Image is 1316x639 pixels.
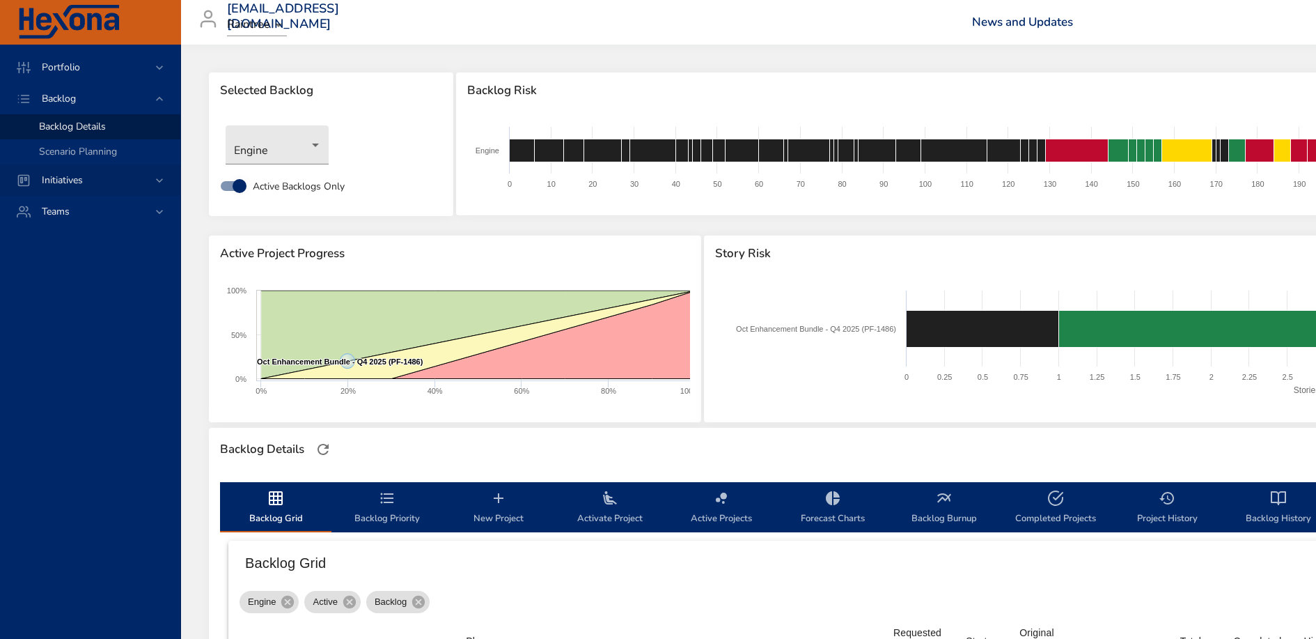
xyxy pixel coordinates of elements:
[1013,373,1028,381] text: 0.75
[220,247,690,261] span: Active Project Progress
[1127,180,1140,188] text: 150
[904,373,909,381] text: 0
[1241,373,1256,381] text: 2.25
[340,490,434,527] span: Backlog Priority
[1293,180,1306,188] text: 190
[601,387,616,395] text: 80%
[17,5,121,40] img: Hexona
[31,61,91,74] span: Portfolio
[428,387,443,395] text: 40%
[674,490,769,527] span: Active Projects
[838,180,847,188] text: 80
[1044,180,1056,188] text: 130
[451,490,546,527] span: New Project
[366,595,415,609] span: Backlog
[39,120,106,133] span: Backlog Details
[961,180,973,188] text: 110
[630,180,639,188] text: 30
[366,591,430,613] div: Backlog
[1002,180,1015,188] text: 120
[547,180,556,188] text: 10
[313,439,334,460] button: Refresh Page
[240,595,284,609] span: Engine
[714,180,722,188] text: 50
[937,373,952,381] text: 0.25
[1209,373,1213,381] text: 2
[240,591,299,613] div: Engine
[797,180,805,188] text: 70
[235,375,246,383] text: 0%
[476,146,499,155] text: Engine
[220,84,442,98] span: Selected Backlog
[227,14,287,36] div: Raintree
[227,286,246,295] text: 100%
[227,1,339,31] h3: [EMAIL_ADDRESS][DOMAIN_NAME]
[589,180,597,188] text: 20
[1090,373,1104,381] text: 1.25
[785,490,880,527] span: Forecast Charts
[31,205,81,218] span: Teams
[256,387,267,395] text: 0%
[1129,373,1140,381] text: 1.5
[563,490,657,527] span: Activate Project
[879,180,888,188] text: 90
[897,490,992,527] span: Backlog Burnup
[1252,180,1264,188] text: 180
[672,180,680,188] text: 40
[39,145,117,158] span: Scenario Planning
[340,387,356,395] text: 20%
[31,92,87,105] span: Backlog
[1086,180,1098,188] text: 140
[304,595,345,609] span: Active
[508,180,512,188] text: 0
[919,180,932,188] text: 100
[216,438,308,461] div: Backlog Details
[1210,180,1223,188] text: 170
[736,325,896,333] text: Oct Enhancement Bundle - Q4 2025 (PF-1486)
[1120,490,1214,527] span: Project History
[972,14,1073,30] a: News and Updates
[1282,373,1292,381] text: 2.5
[253,179,345,194] span: Active Backlogs Only
[755,180,763,188] text: 60
[31,174,94,187] span: Initiatives
[1166,373,1180,381] text: 1.75
[514,387,529,395] text: 60%
[304,591,360,613] div: Active
[680,387,700,395] text: 100%
[1057,373,1061,381] text: 1
[1168,180,1181,188] text: 160
[226,125,329,164] div: Engine
[231,331,246,339] text: 50%
[257,357,423,366] text: Oct Enhancement Bundle - Q4 2025 (PF-1486)
[978,373,988,381] text: 0.5
[228,490,323,527] span: Backlog Grid
[1008,490,1103,527] span: Completed Projects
